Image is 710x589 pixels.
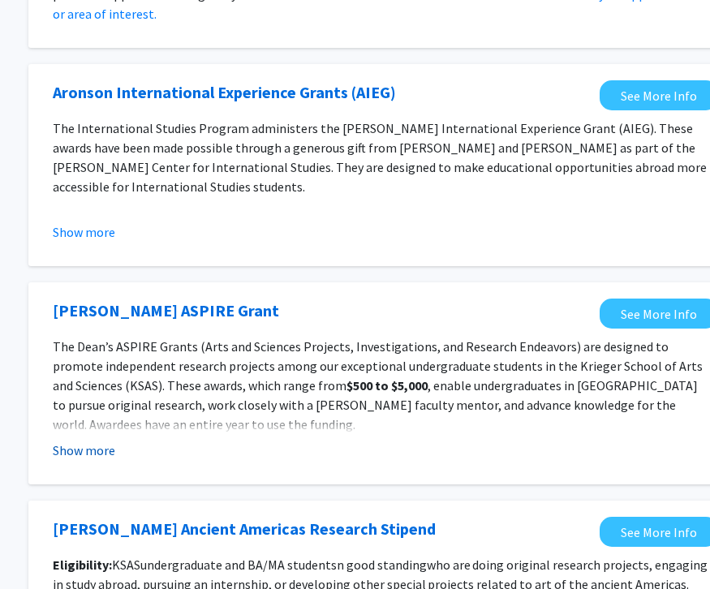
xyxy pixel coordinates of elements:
[12,516,69,577] iframe: Chat
[53,299,279,323] a: Opens in a new tab
[140,557,337,573] span: undergraduate and BA/MA students
[53,441,115,460] button: Show more
[53,337,710,434] p: The Dean’s ASPIRE Grants (Arts and Sciences Projects, Investigations, and Research Endeavors) are...
[346,377,428,393] strong: $500 to $5,000
[53,517,436,541] a: Opens in a new tab
[53,557,112,573] strong: Eligibility:
[53,118,710,196] p: The International Studies Program administers the [PERSON_NAME] International Experience Grant (A...
[53,80,396,105] a: Opens in a new tab
[53,222,115,242] button: Show more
